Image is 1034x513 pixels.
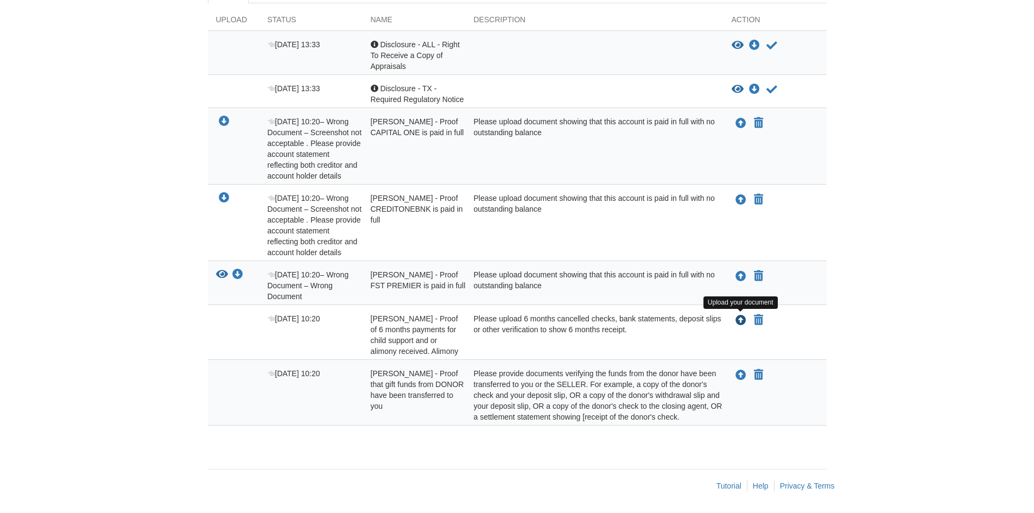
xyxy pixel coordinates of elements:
span: [DATE] 13:33 [268,84,320,93]
a: Help [753,482,769,490]
span: Disclosure - ALL - Right To Receive a Copy of Appraisals [371,40,460,71]
span: [PERSON_NAME] - Proof of 6 months payments for child support and or alimony received. Alimony [371,314,459,356]
button: Declare Pamela Evans - Proof of 6 months payments for child support and or alimony received. Alim... [753,314,764,327]
button: View Pamela Evans - Proof FST PREMIER is paid in full [216,269,228,281]
button: Upload Pamela Evans - Proof CREDITONEBNK is paid in full [734,193,747,207]
div: Please provide documents verifying the funds from the donor have been transferred to you or the S... [466,368,724,422]
a: Download Pamela Evans - Proof CREDITONEBNK is paid in full [219,194,230,202]
button: View Disclosure - TX - Required Regulatory Notice [732,84,744,95]
div: Upload [208,14,259,30]
span: [PERSON_NAME] - Proof FST PREMIER is paid in full [371,270,466,290]
button: Upload Pamela Evans - Proof that gift funds from DONOR have been transferred to you [734,368,747,382]
button: Upload Pamela Evans - Proof of 6 months payments for child support and or alimony received. Alimony [734,313,747,327]
a: Download Disclosure - ALL - Right To Receive a Copy of Appraisals [749,41,760,50]
span: [DATE] 10:20 [268,270,320,279]
span: [PERSON_NAME] - Proof that gift funds from DONOR have been transferred to you [371,369,464,410]
a: Tutorial [716,482,741,490]
button: Declare Pamela Evans - Proof CREDITONEBNK is paid in full not applicable [753,193,764,206]
span: [DATE] 10:20 [268,314,320,323]
a: Download Pamela Evans - Proof CAPITAL ONE is paid in full [219,117,230,126]
button: Declare Pamela Evans - Proof FST PREMIER is paid in full not applicable [753,270,764,283]
button: Upload Pamela Evans - Proof FST PREMIER is paid in full [734,269,747,283]
div: Status [259,14,363,30]
a: Privacy & Terms [780,482,835,490]
button: Declare Pamela Evans - Proof that gift funds from DONOR have been transferred to you not applicable [753,369,764,382]
div: Please upload document showing that this account is paid in full with no outstanding balance [466,116,724,181]
span: [DATE] 13:33 [268,40,320,49]
div: Name [363,14,466,30]
div: – Wrong Document – Screenshot not acceptable . Please provide account statement reflecting both c... [259,193,363,258]
button: Declare Pamela Evans - Proof CAPITAL ONE is paid in full not applicable [753,117,764,130]
button: View Disclosure - ALL - Right To Receive a Copy of Appraisals [732,40,744,51]
div: Please upload document showing that this account is paid in full with no outstanding balance [466,269,724,302]
div: Please upload 6 months cancelled checks, bank statements, deposit slips or other verification to ... [466,313,724,357]
button: Acknowledge receipt of document [765,83,778,96]
a: Download Pamela Evans - Proof FST PREMIER is paid in full [232,271,243,280]
div: – Wrong Document – Screenshot not acceptable . Please provide account statement reflecting both c... [259,116,363,181]
span: Disclosure - TX - Required Regulatory Notice [371,84,464,104]
div: Action [724,14,827,30]
button: Upload Pamela Evans - Proof CAPITAL ONE is paid in full [734,116,747,130]
span: [DATE] 10:20 [268,369,320,378]
div: Description [466,14,724,30]
a: Download Disclosure - TX - Required Regulatory Notice [749,85,760,94]
span: [PERSON_NAME] - Proof CREDITONEBNK is paid in full [371,194,463,224]
span: [DATE] 10:20 [268,194,320,202]
span: [DATE] 10:20 [268,117,320,126]
div: – Wrong Document – Wrong Document [259,269,363,302]
div: Please upload document showing that this account is paid in full with no outstanding balance [466,193,724,258]
button: Acknowledge receipt of document [765,39,778,52]
div: Upload your document [703,296,778,309]
span: [PERSON_NAME] - Proof CAPITAL ONE is paid in full [371,117,464,137]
